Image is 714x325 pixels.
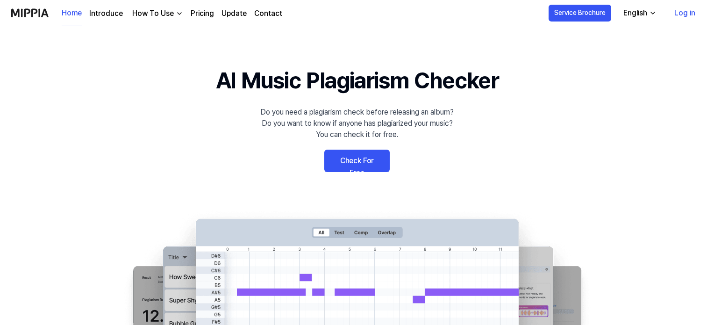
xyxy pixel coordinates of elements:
a: Contact [254,8,282,19]
img: down [176,10,183,17]
div: How To Use [130,8,176,19]
button: Service Brochure [549,5,611,22]
button: English [616,4,662,22]
h1: AI Music Plagiarism Checker [216,64,499,97]
div: Do you need a plagiarism check before releasing an album? Do you want to know if anyone has plagi... [260,107,454,140]
a: Home [62,0,82,26]
a: Pricing [191,8,214,19]
button: How To Use [130,8,183,19]
a: Update [221,8,247,19]
a: Check For Free [324,150,390,172]
div: English [621,7,649,19]
a: Introduce [89,8,123,19]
